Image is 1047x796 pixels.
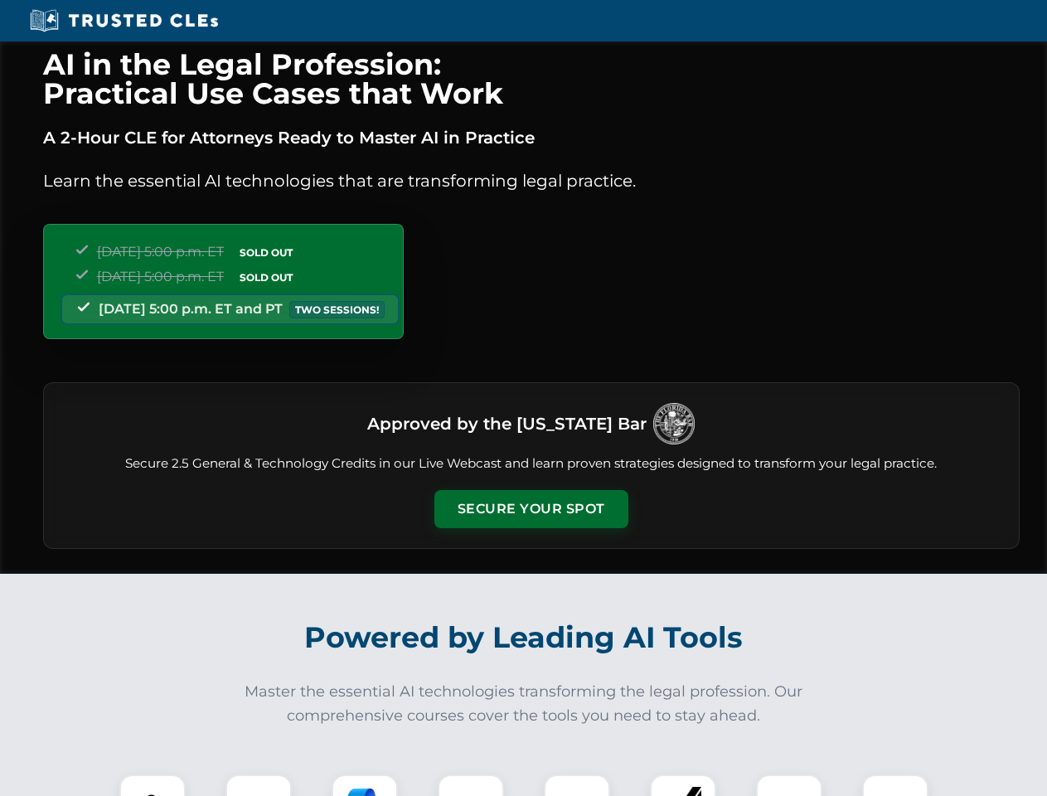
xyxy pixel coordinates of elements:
h3: Approved by the [US_STATE] Bar [367,409,647,439]
span: [DATE] 5:00 p.m. ET [97,244,224,260]
button: Secure Your Spot [434,490,628,528]
p: Learn the essential AI technologies that are transforming legal practice. [43,167,1020,194]
span: SOLD OUT [234,244,298,261]
p: Secure 2.5 General & Technology Credits in our Live Webcast and learn proven strategies designed ... [64,454,999,473]
img: Logo [653,403,695,444]
img: Trusted CLEs [25,8,223,33]
span: [DATE] 5:00 p.m. ET [97,269,224,284]
h1: AI in the Legal Profession: Practical Use Cases that Work [43,50,1020,108]
p: Master the essential AI technologies transforming the legal profession. Our comprehensive courses... [234,680,814,728]
p: A 2-Hour CLE for Attorneys Ready to Master AI in Practice [43,124,1020,151]
span: SOLD OUT [234,269,298,286]
h2: Powered by Leading AI Tools [65,609,983,667]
